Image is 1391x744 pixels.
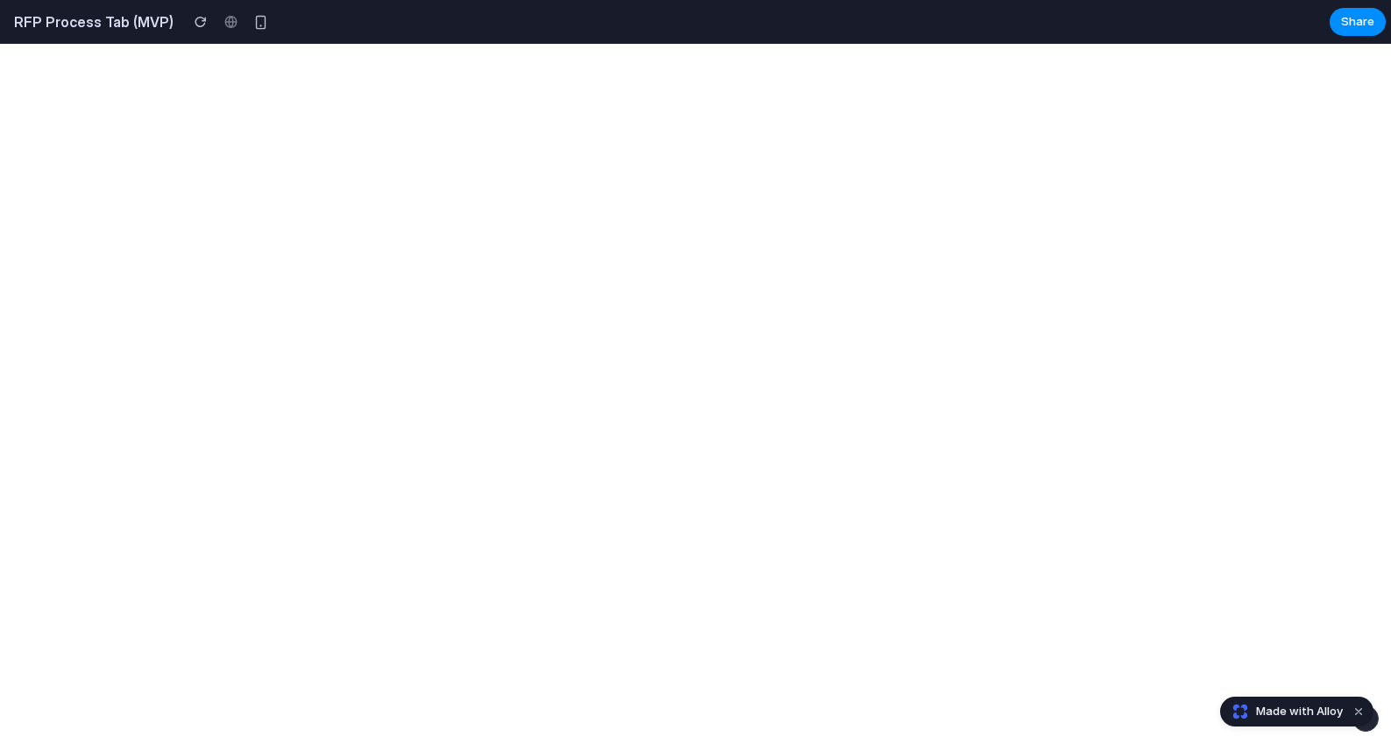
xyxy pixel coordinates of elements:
[1341,13,1374,31] span: Share
[1221,703,1345,720] a: Made with Alloy
[1348,701,1369,722] button: Dismiss watermark
[1330,8,1386,36] button: Share
[7,11,174,32] h2: RFP Process Tab (MVP)
[1256,703,1343,720] span: Made with Alloy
